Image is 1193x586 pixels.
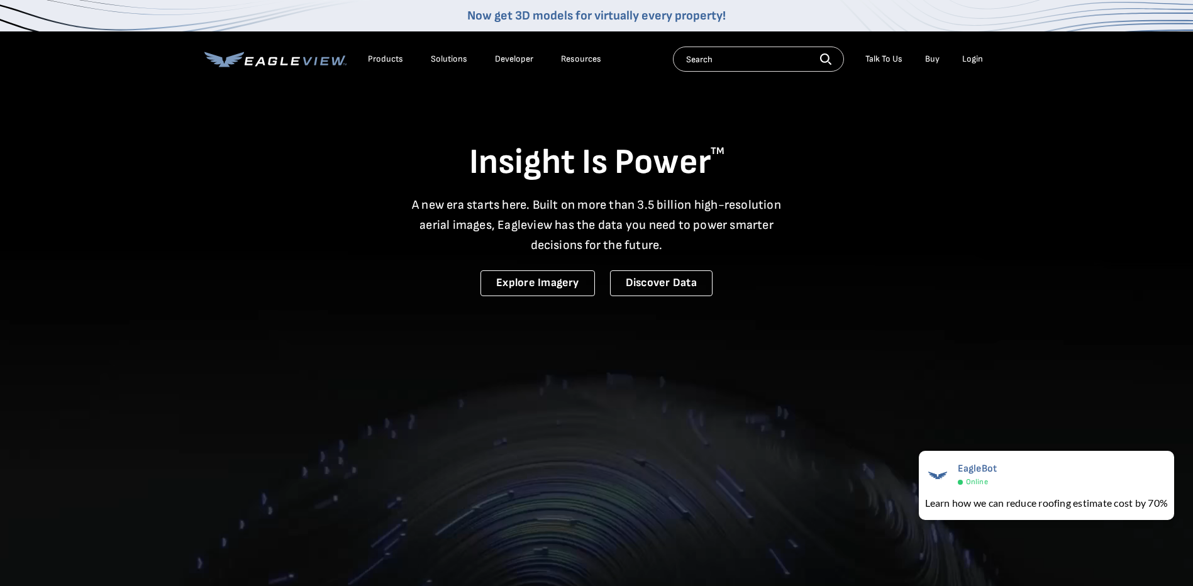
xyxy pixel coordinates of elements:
sup: TM [711,145,724,157]
a: Discover Data [610,270,713,296]
a: Explore Imagery [480,270,595,296]
input: Search [673,47,844,72]
span: EagleBot [958,463,997,475]
div: Products [368,53,403,65]
div: Talk To Us [865,53,902,65]
span: Online [966,477,988,487]
img: EagleBot [925,463,950,488]
p: A new era starts here. Built on more than 3.5 billion high-resolution aerial images, Eagleview ha... [404,195,789,255]
div: Resources [561,53,601,65]
div: Login [962,53,983,65]
div: Learn how we can reduce roofing estimate cost by 70% [925,495,1168,511]
a: Now get 3D models for virtually every property! [467,8,726,23]
a: Developer [495,53,533,65]
h1: Insight Is Power [204,141,989,185]
a: Buy [925,53,940,65]
div: Solutions [431,53,467,65]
